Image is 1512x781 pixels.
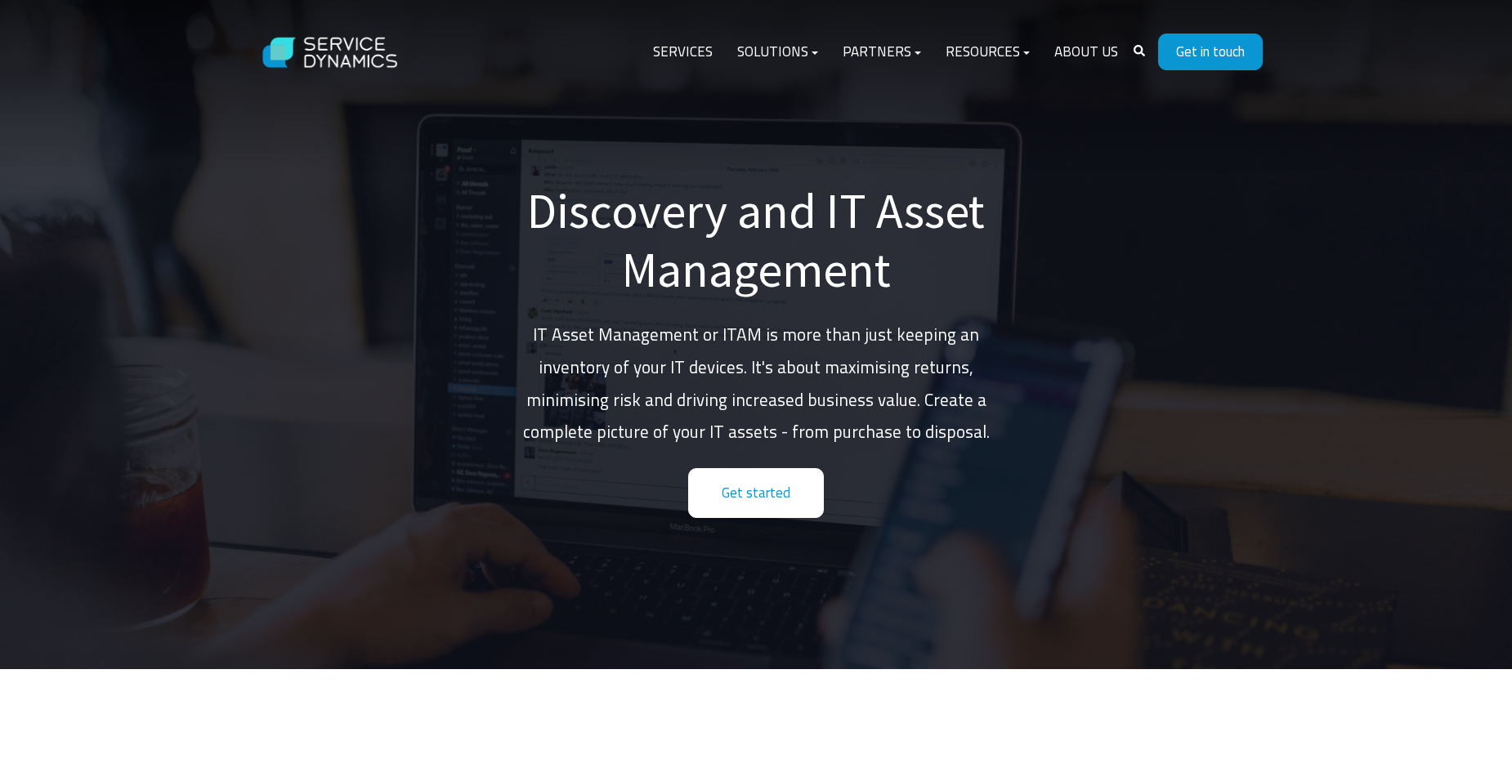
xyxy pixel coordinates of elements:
[1042,33,1130,72] a: About Us
[511,319,1001,449] p: IT Asset Management or ITAM is more than just keeping an inventory of your IT devices. It's about...
[1158,33,1263,70] a: Get in touch
[933,33,1042,72] a: Resources
[641,33,1130,72] div: Navigation Menu
[641,33,725,72] a: Services
[511,181,1001,299] h1: Discovery and IT Asset Management
[725,33,830,72] a: Solutions
[830,33,933,72] a: Partners
[688,468,824,518] a: Get started
[249,21,413,84] img: Service Dynamics Logo - White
